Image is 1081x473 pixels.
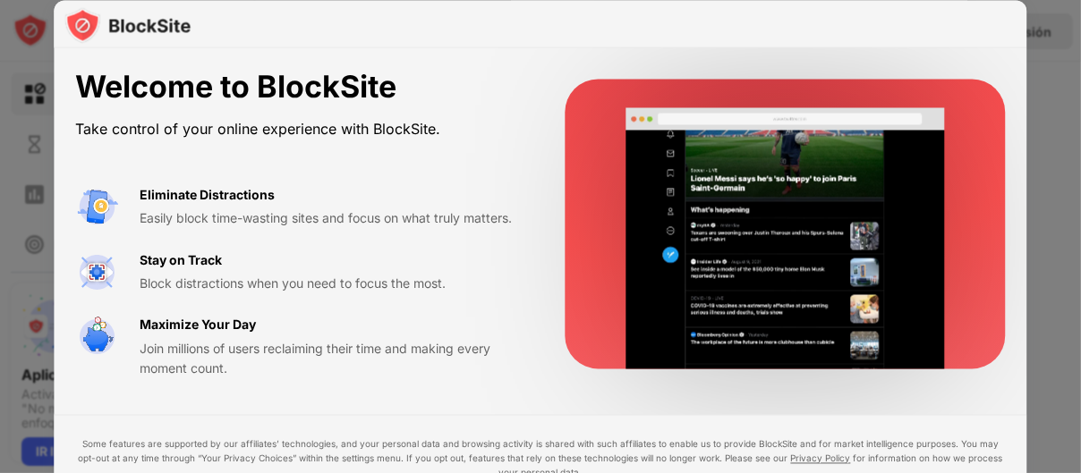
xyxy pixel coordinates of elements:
[140,250,222,270] div: Stay on Track
[75,70,522,106] div: Welcome to BlockSite
[140,185,275,205] div: Eliminate Distractions
[140,209,522,229] div: Easily block time-wasting sites and focus on what truly matters.
[75,250,118,293] img: value-focus.svg
[75,185,118,228] img: value-avoid-distractions.svg
[75,116,522,142] div: Take control of your online experience with BlockSite.
[140,316,256,335] div: Maximize Your Day
[140,274,522,293] div: Block distractions when you need to focus the most.
[140,339,522,379] div: Join millions of users reclaiming their time and making every moment count.
[791,452,851,463] a: Privacy Policy
[75,316,118,359] img: value-safe-time.svg
[64,7,191,43] img: logo-blocksite.svg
